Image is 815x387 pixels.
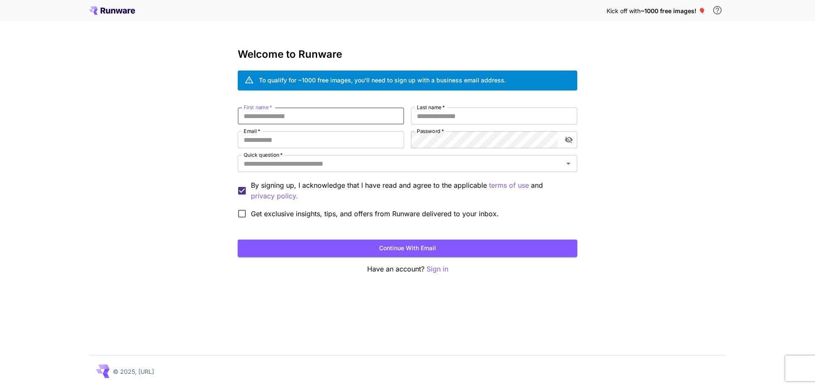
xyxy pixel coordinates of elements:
p: By signing up, I acknowledge that I have read and agree to the applicable and [251,180,570,201]
button: Continue with email [238,240,577,257]
h3: Welcome to Runware [238,48,577,60]
p: © 2025, [URL] [113,367,154,376]
label: Password [417,127,444,135]
p: privacy policy. [251,191,298,201]
p: terms of use [489,180,529,191]
p: Have an account? [238,264,577,274]
button: By signing up, I acknowledge that I have read and agree to the applicable terms of use and [251,191,298,201]
button: In order to qualify for free credit, you need to sign up with a business email address and click ... [709,2,726,19]
button: Open [562,158,574,169]
button: By signing up, I acknowledge that I have read and agree to the applicable and privacy policy. [489,180,529,191]
div: To qualify for ~1000 free images, you’ll need to sign up with a business email address. [259,76,506,85]
label: Last name [417,104,445,111]
label: First name [244,104,272,111]
span: Get exclusive insights, tips, and offers from Runware delivered to your inbox. [251,209,499,219]
label: Email [244,127,260,135]
button: toggle password visibility [561,132,576,147]
span: ~1000 free images! 🎈 [641,7,705,14]
span: Kick off with [607,7,641,14]
label: Quick question [244,151,283,158]
button: Sign in [427,264,448,274]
